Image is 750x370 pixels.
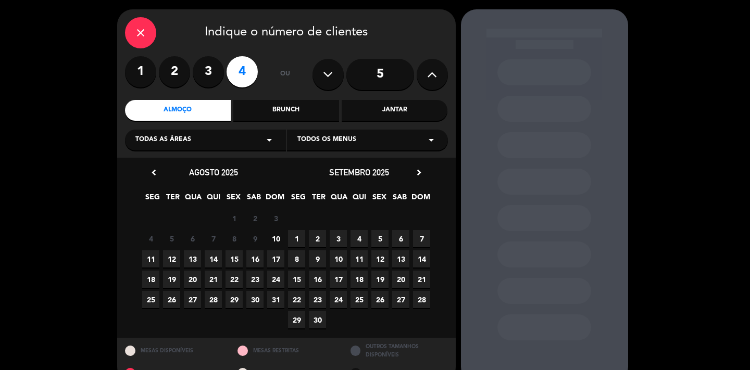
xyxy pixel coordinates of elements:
[163,291,180,308] span: 26
[163,250,180,267] span: 12
[351,230,368,247] span: 4
[205,291,222,308] span: 28
[246,210,264,227] span: 2
[392,230,409,247] span: 6
[342,100,447,121] div: Jantar
[163,271,180,288] span: 19
[246,291,264,308] span: 30
[142,250,159,267] span: 11
[164,191,181,208] span: TER
[226,210,243,227] span: 1
[267,230,284,247] span: 10
[142,291,159,308] span: 25
[330,250,347,267] span: 10
[392,271,409,288] span: 20
[309,271,326,288] span: 16
[371,250,389,267] span: 12
[245,191,262,208] span: SAB
[184,271,201,288] span: 20
[413,230,430,247] span: 7
[351,250,368,267] span: 11
[230,338,343,363] div: MESAS RESTRITAS
[225,191,242,208] span: SEX
[159,56,190,87] label: 2
[413,291,430,308] span: 28
[142,271,159,288] span: 18
[371,271,389,288] span: 19
[267,291,284,308] span: 31
[267,210,284,227] span: 3
[351,191,368,208] span: QUI
[351,271,368,288] span: 18
[288,250,305,267] span: 8
[371,291,389,308] span: 26
[309,311,326,328] span: 30
[290,191,307,208] span: SEG
[414,167,424,178] i: chevron_right
[267,250,284,267] span: 17
[371,191,388,208] span: SEX
[226,230,243,247] span: 8
[391,191,408,208] span: SAB
[425,134,438,146] i: arrow_drop_down
[205,230,222,247] span: 7
[392,250,409,267] span: 13
[351,291,368,308] span: 25
[184,191,202,208] span: QUA
[148,167,159,178] i: chevron_left
[134,27,147,39] i: close
[227,56,258,87] label: 4
[117,338,230,363] div: MESAS DISPONÍVEIS
[184,250,201,267] span: 13
[297,135,356,145] span: Todos os menus
[125,17,448,48] div: Indique o número de clientes
[288,271,305,288] span: 15
[263,134,276,146] i: arrow_drop_down
[142,230,159,247] span: 4
[288,311,305,328] span: 29
[329,167,389,177] span: setembro 2025
[163,230,180,247] span: 5
[205,191,222,208] span: QUI
[371,230,389,247] span: 5
[246,230,264,247] span: 9
[205,271,222,288] span: 21
[288,230,305,247] span: 1
[184,291,201,308] span: 27
[411,191,429,208] span: DOM
[392,291,409,308] span: 27
[125,100,231,121] div: Almoço
[309,230,326,247] span: 2
[246,250,264,267] span: 16
[330,271,347,288] span: 17
[309,291,326,308] span: 23
[343,338,456,363] div: OUTROS TAMANHOS DISPONÍVEIS
[233,100,339,121] div: Brunch
[267,271,284,288] span: 24
[184,230,201,247] span: 6
[330,230,347,247] span: 3
[246,271,264,288] span: 23
[226,271,243,288] span: 22
[310,191,327,208] span: TER
[413,271,430,288] span: 21
[226,291,243,308] span: 29
[266,191,283,208] span: DOM
[330,291,347,308] span: 24
[413,250,430,267] span: 14
[268,56,302,93] div: ou
[288,291,305,308] span: 22
[330,191,347,208] span: QUA
[189,167,238,177] span: agosto 2025
[226,250,243,267] span: 15
[309,250,326,267] span: 9
[144,191,161,208] span: SEG
[205,250,222,267] span: 14
[125,56,156,87] label: 1
[193,56,224,87] label: 3
[135,135,191,145] span: Todas as áreas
